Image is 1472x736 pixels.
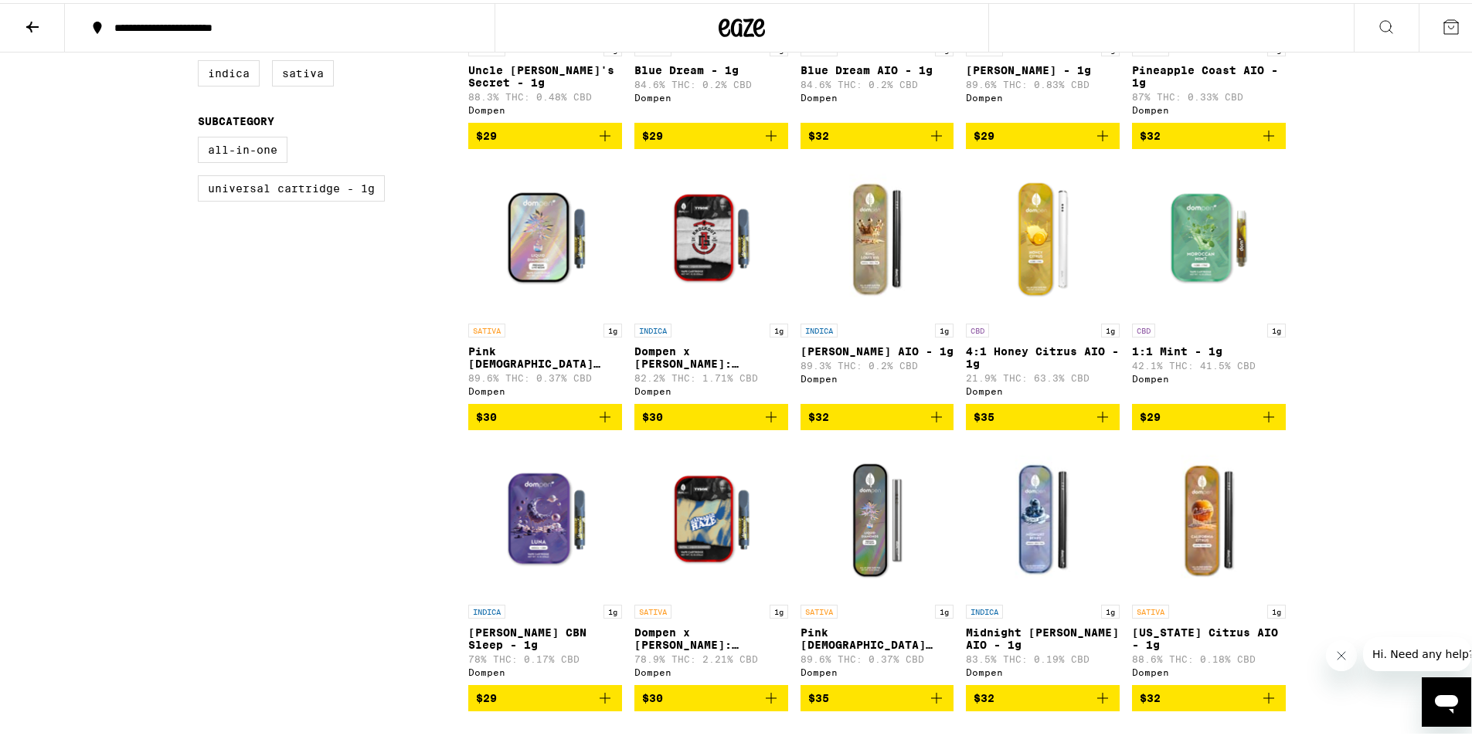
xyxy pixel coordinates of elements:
p: [PERSON_NAME] - 1g [966,61,1120,73]
button: Add to bag [468,682,622,708]
p: 42.1% THC: 41.5% CBD [1132,358,1286,368]
a: Open page for Luna CBN Sleep - 1g from Dompen [468,439,622,682]
div: Dompen [468,383,622,393]
span: $29 [642,127,663,139]
div: Dompen [634,90,788,100]
button: Add to bag [1132,682,1286,708]
img: Dompen - 4:1 Honey Citrus AIO - 1g [966,158,1120,313]
p: [PERSON_NAME] CBN Sleep - 1g [468,623,622,648]
iframe: Close message [1326,637,1357,668]
div: Dompen [1132,371,1286,381]
p: Midnight [PERSON_NAME] AIO - 1g [966,623,1120,648]
img: Dompen - Luna CBN Sleep - 1g [468,439,622,594]
p: 1g [935,321,954,334]
span: $29 [974,127,994,139]
label: All-In-One [198,134,287,160]
p: 87% THC: 0.33% CBD [1132,89,1286,99]
span: $29 [476,689,497,701]
p: INDICA [966,602,1003,616]
div: Dompen [468,664,622,674]
p: 89.3% THC: 0.2% CBD [801,358,954,368]
label: Universal Cartridge - 1g [198,172,385,198]
span: $35 [808,689,829,701]
p: INDICA [468,602,505,616]
p: 89.6% THC: 0.37% CBD [801,651,954,661]
a: Open page for Pink Jesus Live Resin Liquid Diamonds - 1g from Dompen [468,158,622,401]
label: Indica [198,57,260,83]
iframe: Message from company [1363,634,1471,668]
div: Dompen [1132,664,1286,674]
iframe: Button to launch messaging window [1422,674,1471,724]
p: 78% THC: 0.17% CBD [468,651,622,661]
span: $29 [476,127,497,139]
p: SATIVA [634,602,671,616]
div: Dompen [634,383,788,393]
p: 1g [1101,602,1120,616]
a: Open page for Dompen x Tyson: Haymaker Haze Live Resin Liquid Diamonds - 1g from Dompen [634,439,788,682]
div: Dompen [966,664,1120,674]
img: Dompen - 1:1 Mint - 1g [1132,158,1286,313]
p: CBD [1132,321,1155,334]
button: Add to bag [966,401,1120,427]
p: 21.9% THC: 63.3% CBD [966,370,1120,380]
p: INDICA [634,321,671,334]
img: Dompen - King Louis XIII AIO - 1g [801,158,954,313]
span: Hi. Need any help? [9,11,111,23]
img: Dompen - Pink Jesus Live Resin Liquid Diamonds - 1g [468,158,622,313]
p: [PERSON_NAME] AIO - 1g [801,342,954,354]
span: $32 [974,689,994,701]
div: Dompen [468,102,622,112]
p: Pink [DEMOGRAPHIC_DATA] Liquid Diamonds AIO - 1g [801,623,954,648]
img: Dompen - Dompen x Tyson: Knockout OG Live Resin Liquid Diamonds - 1g [634,158,788,313]
p: 88.3% THC: 0.48% CBD [468,89,622,99]
p: 88.6% THC: 0.18% CBD [1132,651,1286,661]
p: 1g [603,602,622,616]
p: INDICA [801,321,838,334]
span: $32 [1140,127,1161,139]
span: $30 [476,408,497,420]
div: Dompen [966,383,1120,393]
p: 1:1 Mint - 1g [1132,342,1286,354]
div: Dompen [1132,102,1286,112]
button: Add to bag [966,120,1120,146]
a: Open page for Pink Jesus Liquid Diamonds AIO - 1g from Dompen [801,439,954,682]
p: 84.6% THC: 0.2% CBD [801,76,954,86]
button: Add to bag [1132,120,1286,146]
span: $32 [808,127,829,139]
p: 1g [1267,321,1286,334]
p: Uncle [PERSON_NAME]'s Secret - 1g [468,61,622,86]
p: 1g [1101,321,1120,334]
img: Dompen - Midnight Berry AIO - 1g [966,439,1120,594]
p: 1g [770,321,788,334]
button: Add to bag [1132,401,1286,427]
button: Add to bag [468,401,622,427]
span: $32 [808,408,829,420]
p: 1g [603,321,622,334]
a: Open page for Midnight Berry AIO - 1g from Dompen [966,439,1120,682]
a: Open page for Dompen x Tyson: Knockout OG Live Resin Liquid Diamonds - 1g from Dompen [634,158,788,401]
div: Dompen [801,664,954,674]
button: Add to bag [634,120,788,146]
button: Add to bag [966,682,1120,708]
p: SATIVA [468,321,505,334]
p: 89.6% THC: 0.37% CBD [468,370,622,380]
div: Dompen [634,664,788,674]
p: Blue Dream - 1g [634,61,788,73]
button: Add to bag [634,682,788,708]
span: $29 [1140,408,1161,420]
p: 89.6% THC: 0.83% CBD [966,76,1120,86]
button: Add to bag [801,120,954,146]
p: 4:1 Honey Citrus AIO - 1g [966,342,1120,367]
button: Add to bag [801,401,954,427]
span: $30 [642,689,663,701]
div: Dompen [966,90,1120,100]
p: 1g [935,602,954,616]
p: SATIVA [801,602,838,616]
div: Dompen [801,371,954,381]
a: Open page for California Citrus AIO - 1g from Dompen [1132,439,1286,682]
span: $30 [642,408,663,420]
div: Dompen [801,90,954,100]
p: [US_STATE] Citrus AIO - 1g [1132,623,1286,648]
a: Open page for 4:1 Honey Citrus AIO - 1g from Dompen [966,158,1120,401]
a: Open page for King Louis XIII AIO - 1g from Dompen [801,158,954,401]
